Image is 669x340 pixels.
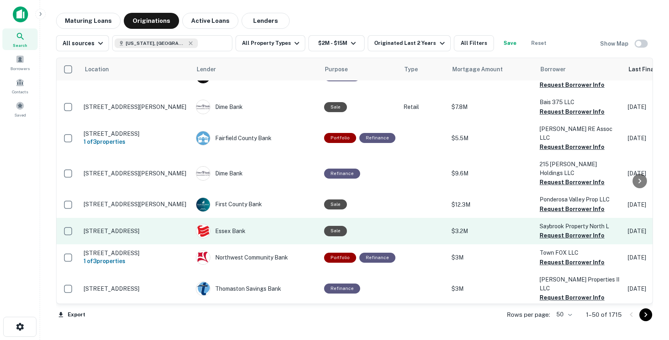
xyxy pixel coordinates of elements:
[403,103,443,111] p: Retail
[451,103,532,111] p: $7.8M
[540,248,620,257] p: Town FOX LLC
[124,13,179,29] button: Originations
[2,75,38,97] a: Contacts
[85,64,119,74] span: Location
[540,142,605,152] button: Request Borrower Info
[196,100,316,114] div: Dime Bank
[2,98,38,120] a: Saved
[196,224,316,238] div: Essex Bank
[451,284,532,293] p: $3M
[324,169,360,179] div: This loan purpose was for refinancing
[56,13,121,29] button: Maturing Loans
[192,58,320,80] th: Lender
[196,251,210,264] img: picture
[196,131,316,145] div: Fairfield County Bank
[324,102,347,112] div: Sale
[324,226,347,236] div: Sale
[196,166,316,181] div: Dime Bank
[84,137,188,146] h6: 1 of 3 properties
[404,64,428,74] span: Type
[84,257,188,266] h6: 1 of 3 properties
[540,222,620,231] p: Saybrook Property North L
[359,253,395,263] div: This loan purpose was for refinancing
[540,80,605,90] button: Request Borrower Info
[586,310,622,320] p: 1–50 of 1715
[536,58,624,80] th: Borrower
[13,6,28,22] img: capitalize-icon.png
[325,64,358,74] span: Purpose
[452,64,513,74] span: Mortgage Amount
[84,285,188,292] p: [STREET_ADDRESS]
[10,65,30,72] span: Borrowers
[540,125,620,142] p: [PERSON_NAME] RE Assoc LLC
[324,133,356,143] div: This is a portfolio loan with 3 properties
[197,64,216,74] span: Lender
[639,308,652,321] button: Go to next page
[56,35,109,51] button: All sources
[242,13,290,29] button: Lenders
[196,100,210,114] img: picture
[451,134,532,143] p: $5.5M
[497,35,523,51] button: Save your search to get updates of matches that match your search criteria.
[324,253,356,263] div: This is a portfolio loan with 3 properties
[507,310,550,320] p: Rows per page:
[308,35,365,51] button: $2M - $15M
[451,169,532,178] p: $9.6M
[2,28,38,50] a: Search
[540,231,605,240] button: Request Borrower Info
[553,309,573,320] div: 50
[196,224,210,238] img: picture
[84,170,188,177] p: [STREET_ADDRESS][PERSON_NAME]
[126,40,186,47] span: [US_STATE], [GEOGRAPHIC_DATA]
[629,276,669,314] iframe: Chat Widget
[540,275,620,293] p: [PERSON_NAME] Properties II LLC
[324,284,360,294] div: This loan purpose was for refinancing
[236,35,305,51] button: All Property Types
[56,309,87,321] button: Export
[196,198,210,211] img: picture
[526,35,552,51] button: Reset
[540,160,620,177] p: 215 [PERSON_NAME] Holdings LLC
[454,35,494,51] button: All Filters
[540,195,620,204] p: Ponderosa Valley Prop LLC
[80,58,192,80] th: Location
[12,89,28,95] span: Contacts
[540,107,605,117] button: Request Borrower Info
[447,58,536,80] th: Mortgage Amount
[451,253,532,262] p: $3M
[540,98,620,107] p: Bais 375 LLC
[182,13,238,29] button: Active Loans
[359,133,395,143] div: This loan purpose was for refinancing
[84,249,188,257] p: [STREET_ADDRESS]
[540,204,605,214] button: Request Borrower Info
[13,42,27,48] span: Search
[84,201,188,208] p: [STREET_ADDRESS][PERSON_NAME]
[196,282,210,296] img: picture
[451,227,532,235] p: $3.2M
[540,258,605,267] button: Request Borrower Info
[320,58,399,80] th: Purpose
[451,200,532,209] p: $12.3M
[540,64,566,74] span: Borrower
[2,52,38,73] a: Borrowers
[399,58,447,80] th: Type
[196,131,210,145] img: picture
[84,103,188,111] p: [STREET_ADDRESS][PERSON_NAME]
[324,199,347,209] div: Sale
[368,35,450,51] button: Originated Last 2 Years
[196,250,316,265] div: Northwest Community Bank
[600,39,630,48] h6: Show Map
[196,282,316,296] div: Thomaston Savings Bank
[196,167,210,180] img: picture
[62,38,105,48] div: All sources
[540,177,605,187] button: Request Borrower Info
[374,38,447,48] div: Originated Last 2 Years
[540,293,605,302] button: Request Borrower Info
[196,197,316,212] div: First County Bank
[84,130,188,137] p: [STREET_ADDRESS]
